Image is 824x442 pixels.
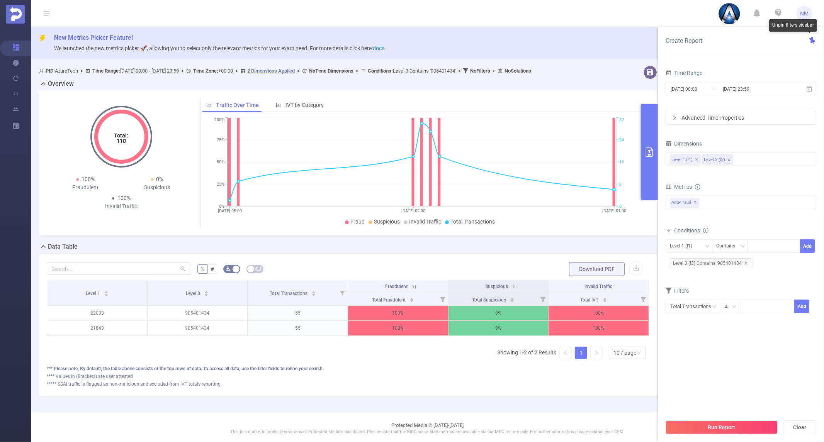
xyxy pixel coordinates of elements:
div: Unpin filters sidebar [769,19,817,32]
tspan: 24 [619,137,624,142]
i: Filter menu [337,280,348,305]
div: Level 3 (l3) [704,155,725,165]
span: Total Transactions [450,218,495,225]
button: Add [800,239,815,253]
p: 905401434 [148,306,248,320]
i: Filter menu [638,293,649,305]
i: icon: right [594,351,599,355]
i: icon: left [563,351,568,355]
b: No Filters [470,68,490,74]
div: Sort [603,296,607,301]
tspan: 32 [619,118,624,123]
i: icon: thunderbolt [39,35,46,42]
tspan: 100% [214,118,224,123]
div: Level 1 (l1) [671,155,693,165]
i: icon: down [705,244,710,249]
span: NM [800,6,809,21]
tspan: [DATE] 02:00 [401,208,425,213]
i: icon: user [39,68,46,73]
span: # [211,266,214,272]
span: Suspicious [485,284,508,289]
div: Sort [311,290,316,295]
p: 100% [348,321,448,335]
i: icon: caret-down [312,293,316,295]
button: Clear [783,420,816,434]
i: icon: close [727,158,731,163]
div: ≥ [725,300,733,313]
span: % [200,266,204,272]
tspan: 50% [217,160,224,165]
span: Traffic Over Time [216,102,259,108]
span: Metrics [666,184,692,190]
tspan: [DATE] 05:00 [218,208,242,213]
div: Sort [510,296,515,301]
span: Level 1 [86,291,101,296]
p: 0% [449,306,549,320]
li: Level 1 (l1) [670,154,701,164]
span: > [233,68,240,74]
i: icon: close [695,158,698,163]
span: Anti-Fraud [670,198,699,208]
i: Filter menu [537,293,548,305]
span: Total IVT [581,297,600,303]
span: > [179,68,186,74]
span: > [490,68,498,74]
span: Suspicious [374,218,400,225]
span: Total Fraudulent [372,297,407,303]
i: icon: caret-up [603,296,607,299]
i: icon: table [256,266,261,271]
u: 2 Dimensions Applied [247,68,295,74]
span: Fraud [350,218,365,225]
span: Conditions [674,227,708,234]
i: icon: caret-up [312,290,316,292]
i: icon: down [732,304,736,310]
i: icon: line-chart [206,102,212,108]
button: Download PDF [569,262,625,276]
li: Level 3 (l3) [702,154,733,164]
p: 22033 [47,306,147,320]
div: Contains [716,240,741,252]
div: Suspicious [121,183,193,191]
i: icon: bar-chart [276,102,281,108]
tspan: 0 [619,204,622,209]
span: Filters [666,288,689,294]
button: Run Report [666,420,778,434]
div: Fraudulent [50,183,121,191]
span: > [456,68,463,74]
div: Sort [409,296,414,301]
span: AzureTech [DATE] 00:00 - [DATE] 23:59 +00:00 [39,68,531,74]
span: Dimensions [666,141,702,147]
tspan: 8 [619,182,622,187]
p: 100% [348,306,448,320]
span: Time Range [666,70,702,76]
div: ***** SSAI traffic is flagged as non-malicious and excluded from IVT totals reporting [47,381,649,388]
tspan: 0% [219,204,224,209]
b: Time Zone: [193,68,218,74]
div: Sort [204,290,209,295]
a: 1 [575,347,587,359]
i: icon: caret-down [410,299,414,301]
b: No Solutions [505,68,531,74]
p: 0% [449,321,549,335]
i: icon: caret-down [603,299,607,301]
span: 0% [156,176,163,182]
span: Invalid Traffic [409,218,441,225]
p: This is a stable, in production version of Protected Media's dashboard. Please note that the MRC ... [50,429,805,435]
i: icon: down [637,351,641,356]
tspan: 110 [117,138,126,144]
span: > [78,68,85,74]
input: End date [722,84,785,94]
tspan: 75% [217,137,224,142]
span: We launched the new metrics picker 🚀, allowing you to select only the relevant metrics for your e... [54,45,384,51]
li: Next Page [590,347,603,359]
span: ✕ [694,198,697,207]
i: icon: info-circle [695,184,700,190]
div: *** Please note, By default, the table above consists of the top rows of data. To access all data... [47,365,649,372]
img: Protected Media [6,5,25,24]
i: icon: down [741,244,745,249]
h2: Data Table [48,242,78,251]
div: Level 1 (l1) [670,240,698,252]
b: Conditions : [368,68,393,74]
p: 55 [248,321,348,335]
